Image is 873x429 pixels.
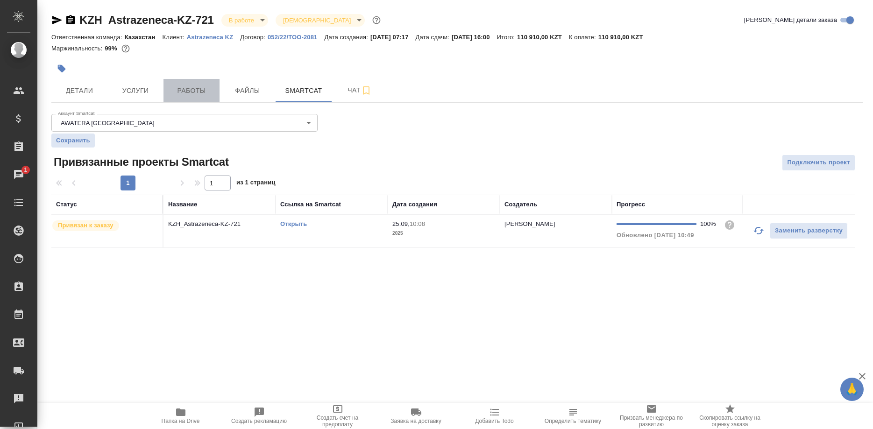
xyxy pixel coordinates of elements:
button: AWATERA [GEOGRAPHIC_DATA] [58,119,157,127]
div: В работе [276,14,365,27]
div: 100% [700,219,717,229]
p: [DATE] 07:17 [370,34,416,41]
span: Услуги [113,85,158,97]
button: Обновить прогресс [747,219,770,242]
p: Привязан к заказу [58,221,114,230]
span: Заменить разверстку [775,225,843,236]
p: 2025 [392,229,495,238]
a: 052/22/ТОО-2081 [268,33,325,41]
button: Подключить проект [782,155,855,171]
div: Ссылка на Smartcat [280,200,341,209]
button: Заменить разверстку [770,223,848,239]
span: Детали [57,85,102,97]
div: Дата создания [392,200,437,209]
span: из 1 страниц [236,177,276,190]
p: KZH_Astrazeneca-KZ-721 [168,219,271,229]
span: [PERSON_NAME] детали заказа [744,15,837,25]
span: Файлы [225,85,270,97]
a: Открыть [280,220,307,227]
button: Скопировать ссылку [65,14,76,26]
span: Привязанные проекты Smartcat [51,155,229,169]
div: Статус [56,200,77,209]
span: Обновлено [DATE] 10:49 [617,232,694,239]
button: [DEMOGRAPHIC_DATA] [280,16,354,24]
p: Итого: [497,34,517,41]
span: 🙏 [844,380,860,399]
button: Доп статусы указывают на важность/срочность заказа [370,14,383,26]
button: Сохранить [51,134,95,148]
p: Ответственная команда: [51,34,125,41]
p: 110 910,00 KZT [517,34,569,41]
p: 99% [105,45,119,52]
div: AWATERA [GEOGRAPHIC_DATA] [51,114,318,132]
p: Маржинальность: [51,45,105,52]
a: 1 [2,163,35,186]
span: Работы [169,85,214,97]
p: 110 910,00 KZT [598,34,650,41]
div: Создатель [504,200,537,209]
p: [DATE] 16:00 [452,34,497,41]
button: 220.90 RUB; 0.00 KZT; [120,42,132,55]
a: KZH_Astrazeneca-KZ-721 [79,14,214,26]
span: 1 [18,165,33,175]
p: Дата создания: [324,34,370,41]
p: 10:08 [410,220,425,227]
div: Название [168,200,197,209]
p: [PERSON_NAME] [504,220,555,227]
button: 🙏 [840,378,864,401]
p: Дата сдачи: [416,34,452,41]
span: Сохранить [56,136,90,145]
p: К оплате: [569,34,598,41]
p: 25.09, [392,220,410,227]
span: Чат [337,84,382,96]
span: Подключить проект [787,157,850,168]
div: В работе [221,14,268,27]
button: В работе [226,16,257,24]
button: Добавить тэг [51,58,72,79]
button: Скопировать ссылку для ЯМессенджера [51,14,63,26]
a: Astrazeneca KZ [187,33,241,41]
p: Astrazeneca KZ [187,34,241,41]
p: Казахстан [125,34,163,41]
p: Клиент: [162,34,186,41]
span: Smartcat [281,85,326,97]
div: Прогресс [617,200,645,209]
p: 052/22/ТОО-2081 [268,34,325,41]
p: Договор: [240,34,268,41]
